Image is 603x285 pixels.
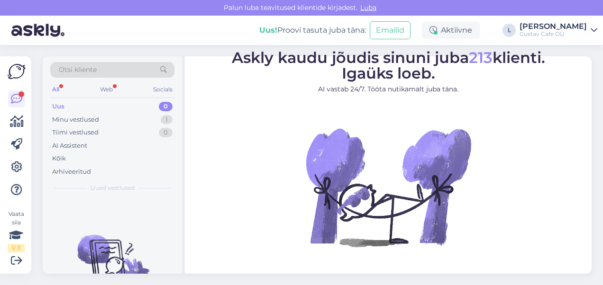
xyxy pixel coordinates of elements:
div: Socials [151,83,174,96]
div: Web [98,83,115,96]
div: Uus [52,102,64,111]
img: Askly Logo [8,64,26,79]
div: Proovi tasuta juba täna: [259,25,366,36]
span: Luba [357,3,379,12]
div: Tiimi vestlused [52,128,99,137]
div: L [502,24,516,37]
span: 213 [469,48,493,67]
div: Aktiivne [422,22,480,39]
div: 1 [161,115,173,125]
a: [PERSON_NAME]Gustav Cafe OÜ [520,23,597,38]
span: Askly kaudu jõudis sinuni juba klienti. Igaüks loeb. [232,48,545,82]
div: Arhiveeritud [52,167,91,177]
button: Emailid [370,21,411,39]
img: No Chat active [303,102,474,272]
div: [PERSON_NAME] [520,23,587,30]
span: Otsi kliente [59,65,97,75]
div: Minu vestlused [52,115,99,125]
div: 0 [159,102,173,111]
span: Uued vestlused [91,184,135,192]
p: AI vastab 24/7. Tööta nutikamalt juba täna. [232,84,545,94]
div: Kõik [52,154,66,163]
div: Vaata siia [8,210,25,252]
div: 1 / 3 [8,244,25,252]
b: Uus! [259,26,277,35]
div: 0 [159,128,173,137]
div: Gustav Cafe OÜ [520,30,587,38]
div: All [50,83,61,96]
div: AI Assistent [52,141,87,151]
